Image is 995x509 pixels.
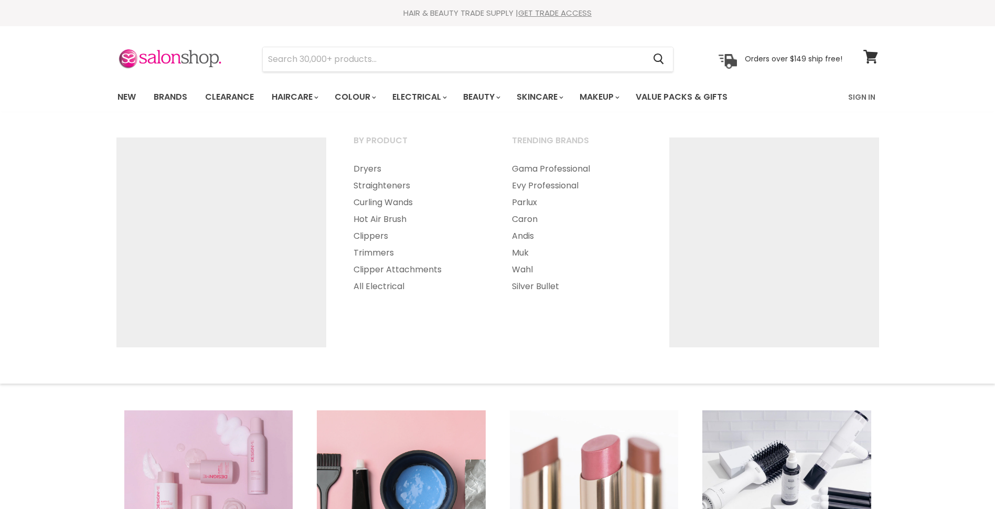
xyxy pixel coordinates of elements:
[384,86,453,108] a: Electrical
[499,211,655,228] a: Caron
[340,211,497,228] a: Hot Air Brush
[340,161,497,295] ul: Main menu
[499,261,655,278] a: Wahl
[340,177,497,194] a: Straighteners
[509,86,570,108] a: Skincare
[110,86,144,108] a: New
[842,86,882,108] a: Sign In
[327,86,382,108] a: Colour
[146,86,195,108] a: Brands
[263,47,645,71] input: Search
[572,86,626,108] a: Makeup
[628,86,735,108] a: Value Packs & Gifts
[518,7,592,18] a: GET TRADE ACCESS
[104,8,891,18] div: HAIR & BEAUTY TRADE SUPPLY |
[499,177,655,194] a: Evy Professional
[340,228,497,245] a: Clippers
[499,245,655,261] a: Muk
[340,161,497,177] a: Dryers
[499,278,655,295] a: Silver Bullet
[499,132,655,158] a: Trending Brands
[499,161,655,295] ul: Main menu
[340,245,497,261] a: Trimmers
[264,86,325,108] a: Haircare
[340,278,497,295] a: All Electrical
[745,54,842,63] p: Orders over $149 ship free!
[340,132,497,158] a: By Product
[110,82,789,112] ul: Main menu
[340,261,497,278] a: Clipper Attachments
[197,86,262,108] a: Clearance
[499,194,655,211] a: Parlux
[104,82,891,112] nav: Main
[340,194,497,211] a: Curling Wands
[455,86,507,108] a: Beauty
[262,47,673,72] form: Product
[645,47,673,71] button: Search
[499,161,655,177] a: Gama Professional
[499,228,655,245] a: Andis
